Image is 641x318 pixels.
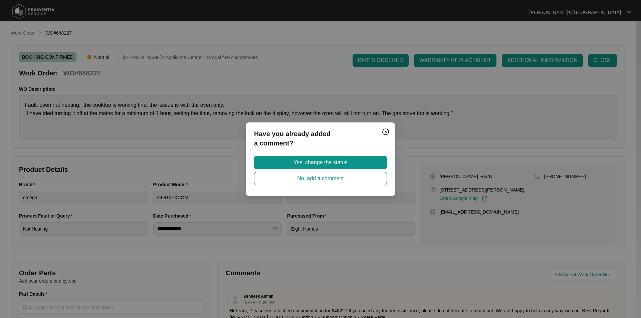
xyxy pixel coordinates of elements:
[293,158,347,167] span: Yes, change the status
[297,175,344,183] span: No, add a comment
[380,126,391,137] button: Close
[254,172,387,185] button: No, add a comment
[254,138,387,148] p: a comment?
[382,128,390,136] img: closeCircle
[254,129,387,138] p: Have you already added
[254,156,387,169] button: Yes, change the status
